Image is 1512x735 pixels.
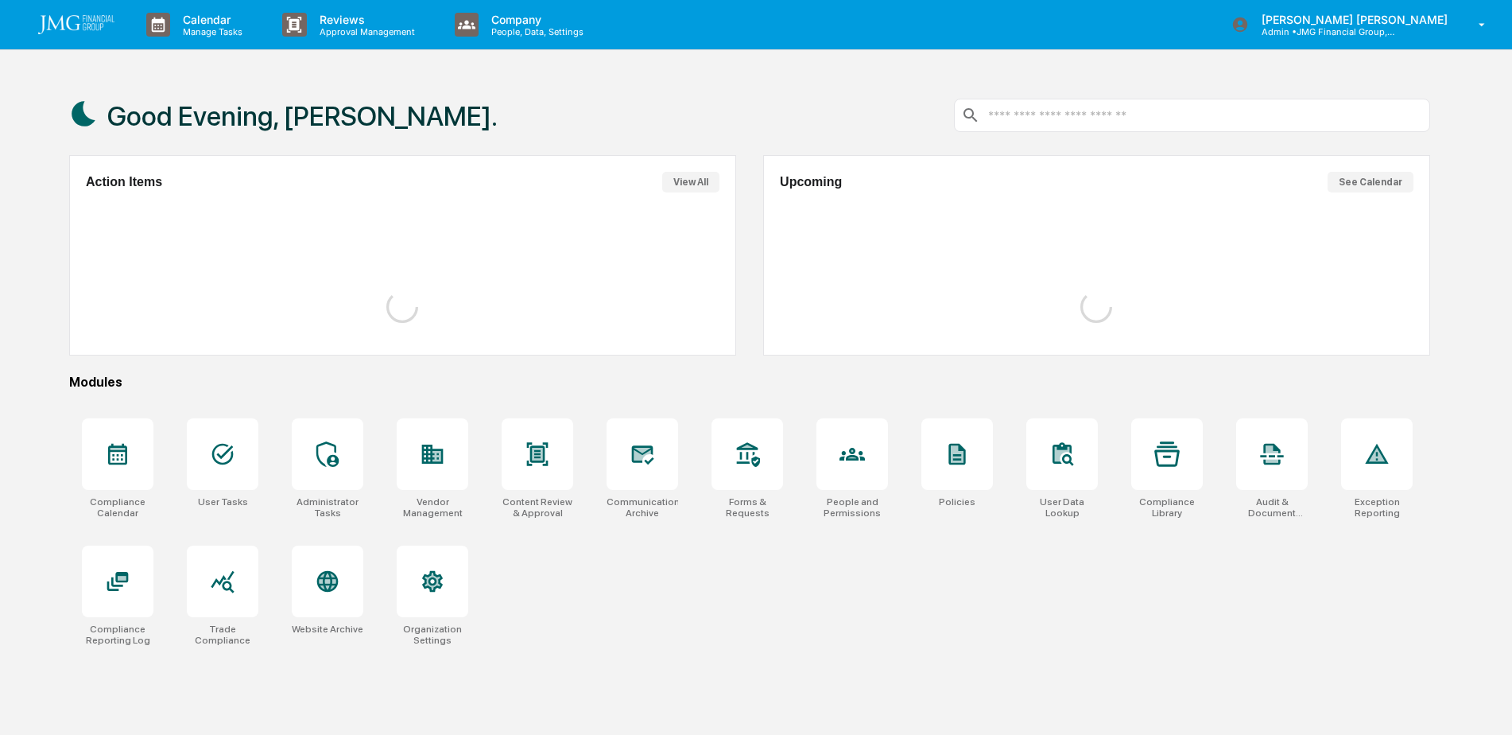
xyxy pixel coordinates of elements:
div: Administrator Tasks [292,496,363,519]
div: Compliance Calendar [82,496,153,519]
button: See Calendar [1328,172,1413,192]
p: Manage Tasks [170,26,250,37]
div: Audit & Document Logs [1236,496,1308,519]
div: Content Review & Approval [502,496,573,519]
p: Reviews [307,13,423,26]
h2: Action Items [86,175,162,189]
div: Website Archive [292,624,363,635]
div: Compliance Library [1131,496,1203,519]
div: User Tasks [198,496,248,507]
div: User Data Lookup [1026,496,1098,519]
h2: Upcoming [780,175,842,189]
div: Modules [69,375,1430,390]
img: logo [38,15,114,34]
div: Vendor Management [397,496,468,519]
button: View All [662,172,719,192]
div: Communications Archive [607,496,678,519]
h1: Good Evening, [PERSON_NAME]. [107,100,498,132]
div: Policies [939,496,975,507]
div: Compliance Reporting Log [82,624,153,646]
p: Admin • JMG Financial Group, Ltd. [1249,26,1397,37]
div: People and Permissions [816,496,888,519]
div: Exception Reporting [1341,496,1413,519]
div: Forms & Requests [711,496,783,519]
div: Trade Compliance [187,624,258,646]
p: People, Data, Settings [479,26,591,37]
div: Organization Settings [397,624,468,646]
p: Calendar [170,13,250,26]
p: Company [479,13,591,26]
p: [PERSON_NAME] [PERSON_NAME] [1249,13,1456,26]
p: Approval Management [307,26,423,37]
